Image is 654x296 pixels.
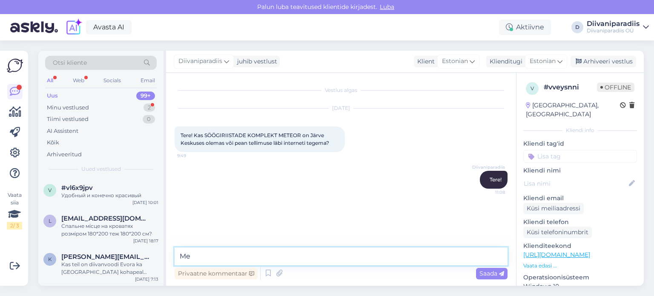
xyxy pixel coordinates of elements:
span: Saada [479,270,504,277]
div: Tiimi vestlused [47,115,89,124]
span: Uued vestlused [81,165,121,173]
div: Vaata siia [7,191,22,230]
div: Privaatne kommentaar [175,268,258,279]
span: Lira.oleandr@gmail.com [61,215,150,222]
p: Kliendi tag'id [523,139,637,148]
div: D [571,21,583,33]
div: Küsi telefoninumbrit [523,227,592,238]
img: explore-ai [65,18,83,36]
span: Luba [377,3,397,11]
div: [DATE] [175,104,508,112]
p: Kliendi nimi [523,166,637,175]
div: Kliendi info [523,126,637,134]
div: Socials [102,75,123,86]
p: Klienditeekond [523,241,637,250]
div: Kas teil on diivanvoodi Evora ka [GEOGRAPHIC_DATA] kohapeal vaatamiseks? [61,261,158,276]
div: [DATE] 18:17 [133,238,158,244]
p: Kliendi email [523,194,637,203]
span: 9:49 [177,152,209,159]
p: Vaata edasi ... [523,262,637,270]
div: AI Assistent [47,127,78,135]
div: Klienditugi [486,57,522,66]
div: Aktiivne [499,20,551,35]
img: Askly Logo [7,57,23,74]
span: kati.malinovski@gmail.com [61,253,150,261]
span: Offline [597,83,634,92]
span: Diivaniparadiis [472,164,505,170]
span: Otsi kliente [53,58,87,67]
input: Lisa nimi [524,179,627,188]
div: [DATE] 10:01 [132,199,158,206]
textarea: Me [175,247,508,265]
div: 2 / 3 [7,222,22,230]
div: Kõik [47,138,59,147]
div: Arhiveeritud [47,150,82,159]
span: v [48,187,52,193]
div: Vestlus algas [175,86,508,94]
span: v [531,85,534,92]
a: [URL][DOMAIN_NAME] [523,251,590,259]
div: juhib vestlust [234,57,277,66]
div: [DATE] 7:13 [135,276,158,282]
div: Diivaniparadiis OÜ [587,27,640,34]
div: # vveysnni [544,82,597,92]
p: Operatsioonisüsteem [523,273,637,282]
p: Windows 10 [523,282,637,291]
a: Avasta AI [86,20,132,34]
div: Email [139,75,157,86]
span: Estonian [530,57,556,66]
div: All [45,75,55,86]
span: Tere! [490,176,502,183]
div: Удобный и конечно красивый [61,192,158,199]
span: #vl6x9jpv [61,184,93,192]
span: 11:08 [473,189,505,195]
div: Diivaniparadiis [587,20,640,27]
div: Uus [47,92,58,100]
div: 2 [143,103,155,112]
div: [GEOGRAPHIC_DATA], [GEOGRAPHIC_DATA] [526,101,620,119]
span: L [49,218,52,224]
a: DiivaniparadiisDiivaniparadiis OÜ [587,20,649,34]
div: Klient [414,57,435,66]
input: Lisa tag [523,150,637,163]
div: Minu vestlused [47,103,89,112]
p: Kliendi telefon [523,218,637,227]
div: 99+ [136,92,155,100]
div: 0 [143,115,155,124]
div: Arhiveeri vestlus [571,56,636,67]
span: k [48,256,52,262]
div: Web [71,75,86,86]
div: Спальне місце на кроватях розміром 180*200 теж 180*200 см? [61,222,158,238]
span: Estonian [442,57,468,66]
span: Tere! Kas SÖÖGIRIISTADE KOMPLEKT METEOR on Järve Keskuses olemas või pean tellimuse läbi internet... [181,132,329,146]
div: Küsi meiliaadressi [523,203,584,214]
span: Diivaniparadiis [178,57,222,66]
